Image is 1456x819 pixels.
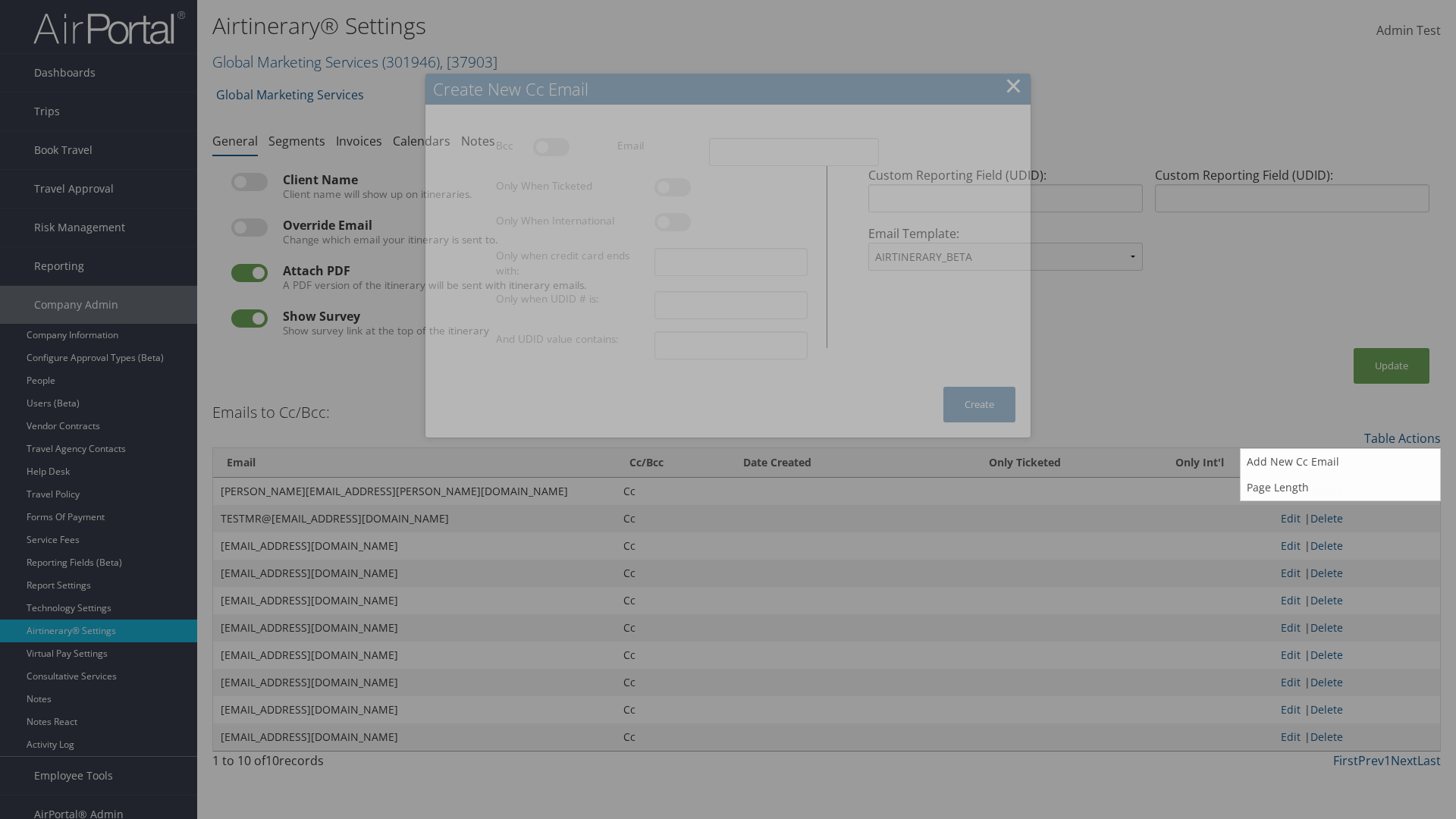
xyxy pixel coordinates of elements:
[490,178,648,193] label: Only When Ticketed
[490,138,527,153] label: Bcc
[490,331,648,347] label: And UDID value contains:
[1241,475,1440,500] a: Page Length
[1241,449,1440,475] a: Add New Cc Email
[490,291,648,306] label: Only when UDID # is:
[433,77,1031,101] div: Create New Cc Email
[943,387,1015,422] button: Create
[490,248,648,279] label: Only when credit card ends with:
[490,213,648,228] label: Only When International
[1005,71,1022,101] button: ×
[611,138,702,153] label: Email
